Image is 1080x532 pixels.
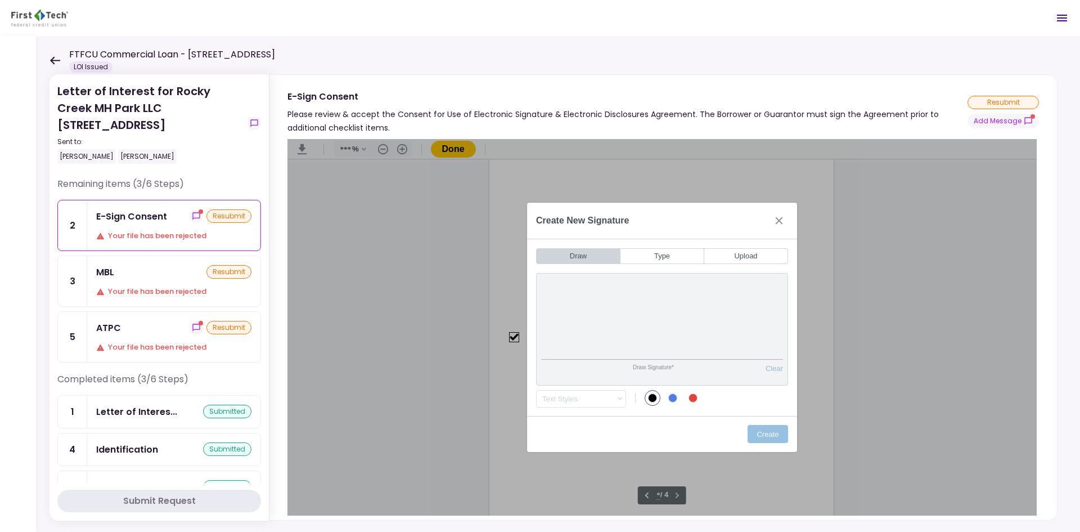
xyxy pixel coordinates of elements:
[58,433,87,466] div: 4
[206,209,251,223] div: resubmit
[57,311,261,363] a: 5ATPCshow-messagesresubmitYour file has been rejected
[203,405,251,418] div: submitted
[287,108,967,135] div: Please review & accept the Consent for Use of Electronic Signature & Electronic Disclosures Agree...
[96,286,251,297] div: Your file has been rejected
[967,96,1039,109] div: resubmit
[967,114,1039,128] button: show-messages
[1048,5,1075,32] button: Open menu
[57,83,243,164] div: Letter of Interest for Rocky Creek MH Park LLC [STREET_ADDRESS]
[96,230,251,242] div: Your file has been rejected
[57,395,261,428] a: 1Letter of Interestsubmitted
[11,10,68,26] img: Partner icon
[96,342,251,353] div: Your file has been rejected
[287,90,967,104] div: E-Sign Consent
[206,321,251,334] div: resubmit
[96,265,114,279] div: MBL
[58,256,87,306] div: 3
[57,373,261,395] div: Completed items (3/6 Steps)
[96,405,177,419] div: Letter of Interest
[206,265,251,279] div: resubmit
[203,480,251,494] div: submitted
[96,209,167,223] div: E-Sign Consent
[58,471,87,503] div: 6
[57,256,261,307] a: 3MBLresubmitYour file has been rejected
[96,442,158,457] div: Identification
[57,471,261,504] a: 6ERQsubmitted
[118,149,177,164] div: [PERSON_NAME]
[57,149,116,164] div: [PERSON_NAME]
[57,200,261,251] a: 2E-Sign Consentshow-messagesresubmitYour file has been rejected
[58,396,87,428] div: 1
[57,490,261,512] button: Submit Request
[96,480,114,494] div: ERQ
[58,200,87,251] div: 2
[58,312,87,362] div: 5
[96,321,121,335] div: ATPC
[269,74,1057,521] div: E-Sign ConsentPlease review & accept the Consent for Use of Electronic Signature & Electronic Dis...
[57,433,261,466] a: 4Identificationsubmitted
[57,177,261,200] div: Remaining items (3/6 Steps)
[247,117,261,130] button: show-messages
[203,442,251,456] div: submitted
[123,494,196,508] div: Submit Request
[190,209,203,223] button: show-messages
[69,48,275,61] h1: FTFCU Commercial Loan - [STREET_ADDRESS]
[57,137,243,147] div: Sent to:
[69,61,112,73] div: LOI Issued
[190,321,203,334] button: show-messages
